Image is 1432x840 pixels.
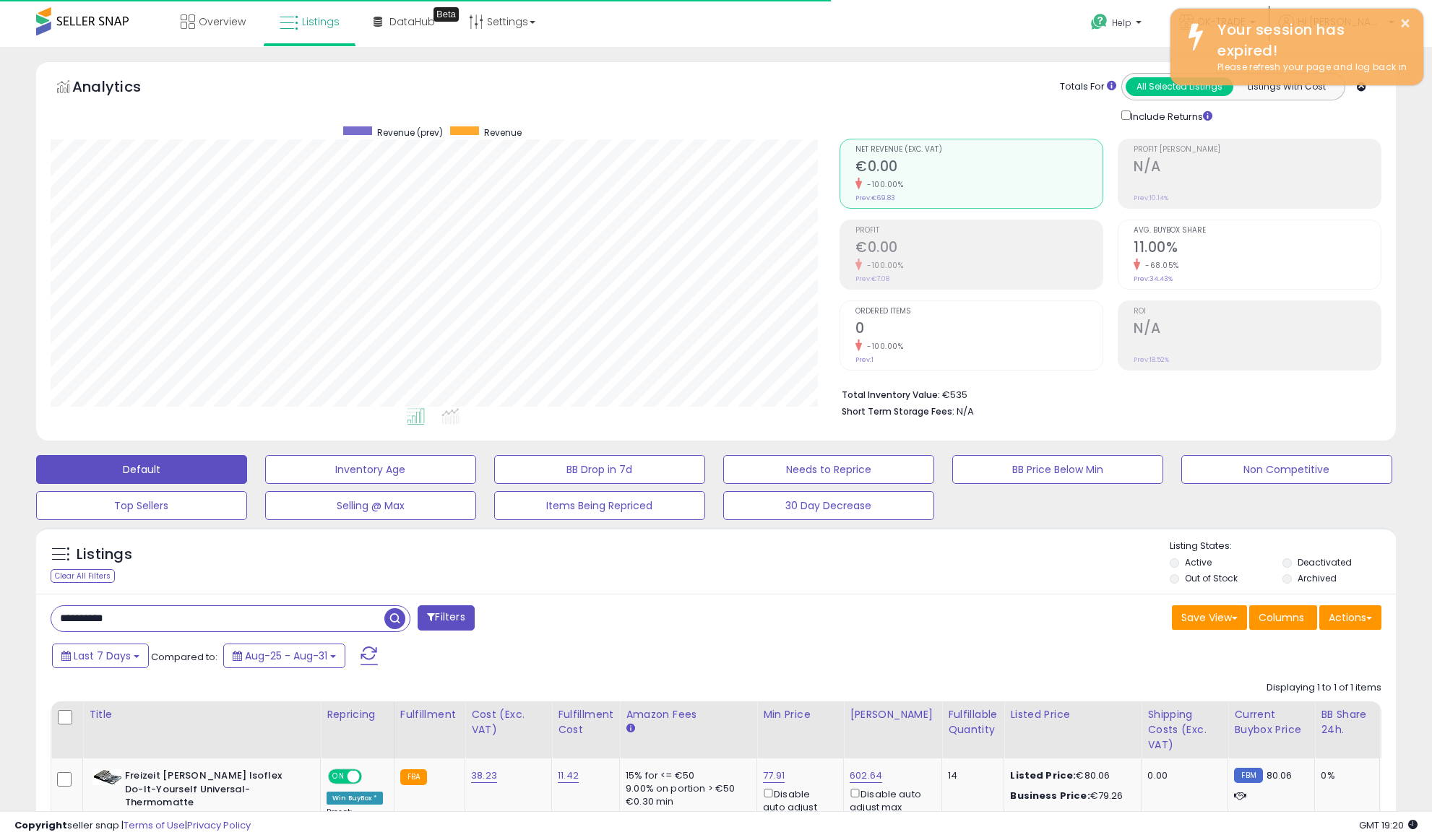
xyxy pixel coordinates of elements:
[842,385,1371,402] li: €535
[389,14,435,29] span: DataHub
[51,569,115,583] div: Clear All Filters
[1079,2,1156,47] a: Help
[842,389,940,401] b: Total Inventory Value:
[626,795,746,808] div: €0.30 min
[223,644,345,668] button: Aug-25 - Aug-31
[360,771,383,783] span: OFF
[327,707,388,722] div: Repricing
[400,769,427,785] small: FBA
[151,650,217,664] span: Compared to:
[418,605,474,631] button: Filters
[1321,769,1368,782] div: 0%
[862,179,903,190] small: -100.00%
[1147,707,1222,753] div: Shipping Costs (Exc. VAT)
[850,707,936,722] div: [PERSON_NAME]
[763,707,837,722] div: Min Price
[471,707,545,737] div: Cost (Exc. VAT)
[89,707,314,722] div: Title
[1134,239,1381,259] h2: 11.00%
[952,455,1163,484] button: BB Price Below Min
[855,274,889,283] small: Prev: €7.08
[855,227,1103,235] span: Profit
[400,707,459,722] div: Fulfillment
[558,707,613,737] div: Fulfillment Cost
[1134,308,1381,316] span: ROI
[1112,17,1131,29] span: Help
[1267,768,1293,782] span: 80.06
[855,320,1103,339] h2: 0
[1110,108,1230,124] div: Include Returns
[1359,818,1418,832] span: 2025-09-9 19:20 GMT
[1207,61,1412,74] div: Please refresh your page and log back in
[948,707,998,737] div: Fulfillable Quantity
[862,341,903,352] small: -100.00%
[1267,681,1381,695] div: Displaying 1 to 1 of 1 items
[1319,605,1381,630] button: Actions
[187,818,251,832] a: Privacy Policy
[1185,572,1238,584] label: Out of Stock
[723,491,934,520] button: 30 Day Decrease
[1259,610,1304,625] span: Columns
[36,491,247,520] button: Top Sellers
[1147,769,1217,782] div: 0.00
[1134,274,1173,283] small: Prev: 34.43%
[1134,355,1169,364] small: Prev: 18.52%
[1234,768,1262,783] small: FBM
[855,308,1103,316] span: Ordered Items
[1134,158,1381,178] h2: N/A
[855,146,1103,154] span: Net Revenue (Exc. VAT)
[862,260,903,271] small: -100.00%
[484,126,522,139] span: Revenue
[1298,556,1352,568] label: Deactivated
[626,707,751,722] div: Amazon Fees
[125,769,301,813] b: Freizeit [PERSON_NAME] Isoflex Do-It-Yourself Universal-Thermomatte
[1134,320,1381,339] h2: N/A
[957,404,974,418] span: N/A
[626,722,634,735] small: Amazon Fees.
[14,819,251,833] div: seller snap | |
[1181,455,1392,484] button: Non Competitive
[1134,227,1381,235] span: Avg. Buybox Share
[1010,768,1076,782] b: Listed Price:
[1321,707,1373,737] div: BB Share 24h.
[1010,769,1130,782] div: €80.06
[842,405,954,417] b: Short Term Storage Fees:
[1010,789,1130,802] div: €79.26
[494,455,705,484] button: BB Drop in 7d
[434,7,459,22] div: Tooltip anchor
[1207,20,1412,61] div: Your session has expired!
[948,769,993,782] div: 14
[124,818,185,832] a: Terms of Use
[471,768,497,783] a: 38.23
[1249,605,1317,630] button: Columns
[763,786,832,828] div: Disable auto adjust min
[1010,707,1135,722] div: Listed Price
[1234,707,1308,737] div: Current Buybox Price
[1172,605,1247,630] button: Save View
[855,158,1103,178] h2: €0.00
[1126,77,1233,96] button: All Selected Listings
[626,769,746,782] div: 15% for <= €50
[77,545,132,565] h5: Listings
[265,491,476,520] button: Selling @ Max
[377,126,443,139] span: Revenue (prev)
[14,818,67,832] strong: Copyright
[245,649,327,663] span: Aug-25 - Aug-31
[1233,77,1340,96] button: Listings With Cost
[52,644,149,668] button: Last 7 Days
[850,768,882,783] a: 602.64
[265,455,476,484] button: Inventory Age
[199,14,246,29] span: Overview
[1298,572,1337,584] label: Archived
[763,768,785,783] a: 77.91
[1060,80,1116,94] div: Totals For
[855,355,874,364] small: Prev: 1
[1140,260,1179,271] small: -68.05%
[36,455,247,484] button: Default
[327,792,383,805] div: Win BuyBox *
[1399,14,1411,33] button: ×
[1170,540,1396,553] p: Listing States:
[626,782,746,795] div: 9.00% on portion > €50
[1185,556,1212,568] label: Active
[1010,789,1090,802] b: Business Price:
